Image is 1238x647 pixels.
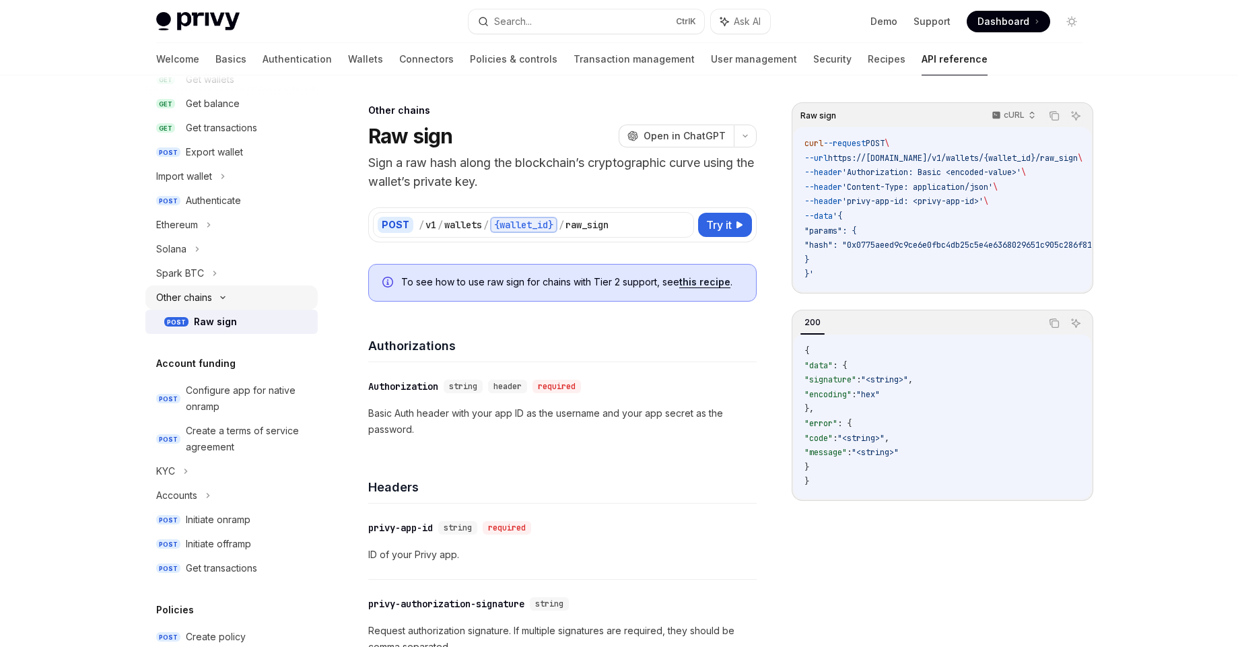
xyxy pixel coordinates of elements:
a: this recipe [679,276,730,288]
div: Accounts [156,487,197,504]
div: wallets [444,218,482,232]
div: Other chains [368,104,757,117]
div: Get balance [186,96,240,112]
span: \ [993,182,998,193]
a: Wallets [348,43,383,75]
button: cURL [984,104,1041,127]
a: Basics [215,43,246,75]
span: "signature" [804,374,856,385]
span: } [804,476,809,487]
p: Basic Auth header with your app ID as the username and your app secret as the password. [368,405,757,438]
span: --data [804,211,833,222]
span: string [444,522,472,533]
span: --request [823,138,866,149]
button: Search...CtrlK [469,9,704,34]
span: POST [156,539,180,549]
p: Sign a raw hash along the blockchain’s cryptographic curve using the wallet’s private key. [368,154,757,191]
h5: Account funding [156,355,236,372]
span: POST [164,317,188,327]
div: {wallet_id} [490,217,557,233]
span: POST [156,147,180,158]
div: Other chains [156,290,212,306]
h4: Authorizations [368,337,757,355]
div: Configure app for native onramp [186,382,310,415]
span: } [804,462,809,473]
div: Initiate offramp [186,536,251,552]
button: Copy the contents from the code block [1045,107,1063,125]
span: 'privy-app-id: <privy-app-id>' [842,196,984,207]
span: : { [833,360,847,371]
span: : [833,433,837,444]
span: To see how to use raw sign for chains with Tier 2 support, see . [401,275,743,289]
span: \ [984,196,988,207]
a: POSTInitiate onramp [145,508,318,532]
span: --url [804,153,828,164]
div: 200 [800,314,825,331]
div: v1 [425,218,436,232]
a: POSTRaw sign [145,310,318,334]
span: https://[DOMAIN_NAME]/v1/wallets/{wallet_id}/raw_sign [828,153,1078,164]
span: --header [804,167,842,178]
span: }, [804,403,814,414]
a: API reference [922,43,988,75]
span: Try it [706,217,732,233]
div: Authenticate [186,193,241,209]
div: Get transactions [186,120,257,136]
div: Get transactions [186,560,257,576]
span: Open in ChatGPT [644,129,726,143]
span: \ [1021,167,1026,178]
p: cURL [1004,110,1025,121]
span: 'Content-Type: application/json' [842,182,993,193]
div: / [438,218,443,232]
span: "error" [804,418,837,429]
a: GETGet balance [145,92,318,116]
div: Raw sign [194,314,237,330]
a: GETGet transactions [145,116,318,140]
a: Security [813,43,852,75]
a: Demo [870,15,897,28]
img: light logo [156,12,240,31]
span: POST [156,434,180,444]
span: --header [804,182,842,193]
div: / [483,218,489,232]
span: GET [156,99,175,109]
a: Dashboard [967,11,1050,32]
span: "encoding" [804,389,852,400]
div: / [559,218,564,232]
a: POSTConfigure app for native onramp [145,378,318,419]
div: required [532,380,581,393]
span: '{ [833,211,842,222]
span: "code" [804,433,833,444]
span: "<string>" [861,374,908,385]
button: Ask AI [1067,314,1085,332]
span: : [847,447,852,458]
a: Support [914,15,951,28]
span: Raw sign [800,110,836,121]
span: "hash": "0x0775aeed9c9ce6e0fbc4db25c5e4e6368029651c905c286f813126a09025a21e" [804,240,1163,250]
div: Export wallet [186,144,243,160]
button: Ask AI [711,9,770,34]
span: { [804,345,809,356]
div: / [419,218,424,232]
div: raw_sign [565,218,609,232]
span: string [535,599,563,609]
div: privy-authorization-signature [368,597,524,611]
a: POSTExport wallet [145,140,318,164]
span: : { [837,418,852,429]
h4: Headers [368,478,757,496]
span: "<string>" [837,433,885,444]
span: POST [156,394,180,404]
a: Transaction management [574,43,695,75]
div: Ethereum [156,217,198,233]
button: Try it [698,213,752,237]
a: POSTCreate a terms of service agreement [145,419,318,459]
div: required [483,521,531,535]
span: 'Authorization: Basic <encoded-value>' [842,167,1021,178]
span: GET [156,123,175,133]
a: User management [711,43,797,75]
span: "<string>" [852,447,899,458]
a: Recipes [868,43,905,75]
span: curl [804,138,823,149]
div: Authorization [368,380,438,393]
span: : [852,389,856,400]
